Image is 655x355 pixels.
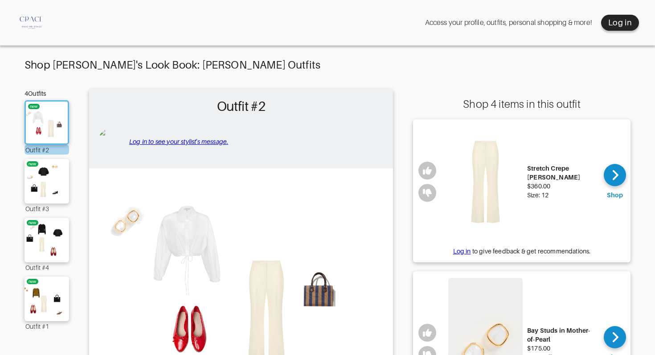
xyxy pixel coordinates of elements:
[94,94,389,119] h2: Outfit #2
[21,222,72,258] img: Outfit Outfit #4
[23,106,70,139] img: Outfit Outfit #2
[16,7,47,38] img: Amazing Grace Styling logo
[129,138,228,145] a: Log in to see your stylist's message.
[527,164,597,182] div: Stretch Crepe [PERSON_NAME]
[29,161,37,167] div: new
[607,191,623,200] div: Shop
[21,281,72,317] img: Outfit Outfit #1
[25,321,69,331] div: Outfit #1
[25,89,69,98] div: 4 Outfits
[527,326,597,344] div: Bay Studs in Mother-of-Pearl
[413,98,630,110] div: Shop 4 items in this outfit
[527,344,597,353] div: $175.00
[25,204,69,213] div: Outfit #3
[448,126,523,238] img: Stretch Crepe Ruthie Pant
[604,164,626,200] a: Shop
[21,163,72,199] img: Outfit Outfit #3
[30,104,38,109] div: new
[413,247,630,256] div: to give feedback & get recommendations.
[527,182,597,191] div: $360.00
[98,128,125,155] img: avatar
[601,15,639,31] button: Log in
[425,18,592,27] div: Access your profile, outfits, personal shopping & more!
[608,17,632,28] div: Log in
[453,248,471,255] a: Log in
[25,262,69,272] div: Outfit #4
[29,279,37,284] div: new
[29,220,37,225] div: new
[527,191,597,200] div: Size: 12
[25,145,69,155] div: Outfit #2
[25,59,630,71] div: Shop [PERSON_NAME]'s Look Book: [PERSON_NAME] Outfits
